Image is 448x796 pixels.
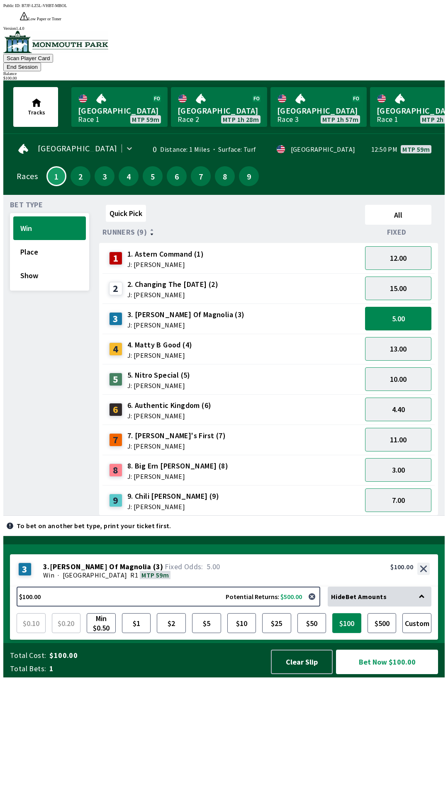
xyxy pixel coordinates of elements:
span: $500 [370,615,394,631]
span: J: [PERSON_NAME] [127,291,218,298]
span: 13.00 [390,344,407,354]
div: 1 [109,252,122,265]
span: $25 [264,615,289,631]
img: venue logo [3,31,108,53]
span: Total Cost: [10,650,46,660]
span: Runners (9) [102,229,147,235]
button: Scan Player Card [3,54,53,63]
button: 6 [167,166,187,186]
span: 1 [49,174,63,178]
span: 12.00 [390,253,407,263]
button: 7.00 [365,488,431,512]
span: J: [PERSON_NAME] [127,503,219,510]
div: 9 [109,494,122,507]
p: To bet on another bet type, print your ticket first. [17,522,171,529]
span: J: [PERSON_NAME] [127,352,192,359]
button: 7 [191,166,211,186]
span: J: [PERSON_NAME] [127,473,228,480]
span: [GEOGRAPHIC_DATA] [178,105,261,116]
span: J: [PERSON_NAME] [127,413,212,419]
span: MTP 59m [141,571,169,579]
button: $25 [262,613,291,633]
button: 8 [215,166,235,186]
span: 9 [241,173,257,179]
span: J: [PERSON_NAME] [127,382,190,389]
button: Custom [402,613,431,633]
div: 5 [109,373,122,386]
button: $50 [297,613,326,633]
div: 0 [145,146,157,153]
span: J: [PERSON_NAME] [127,443,226,449]
span: Place [20,247,79,257]
span: 8 [217,173,233,179]
button: Min $0.50 [87,613,116,633]
span: Quick Pick [110,209,142,218]
button: 3.00 [365,458,431,482]
button: 4 [119,166,139,186]
span: 5.00 [207,562,220,571]
span: B7JF-LZ5L-VHBT-MBOL [22,3,67,8]
span: 2 [73,173,88,179]
span: MTP 1h 57m [322,116,358,123]
span: Distance: 1 Miles [160,145,210,153]
span: [PERSON_NAME] Of Magnolia [50,563,151,571]
span: 3.00 [392,465,405,475]
span: $1 [124,615,149,631]
span: 4 [121,173,136,179]
a: [GEOGRAPHIC_DATA]Race 3MTP 1h 57m [270,87,367,127]
span: 4. Matty B Good (4) [127,340,192,350]
button: $2 [157,613,186,633]
span: Hide Bet Amounts [331,592,387,601]
button: Tracks [13,87,58,127]
button: 13.00 [365,337,431,361]
span: $5 [194,615,219,631]
span: 5. Nitro Special (5) [127,370,190,381]
button: 10.00 [365,367,431,391]
button: 11.00 [365,428,431,451]
button: Bet Now $100.00 [336,650,438,674]
span: 7.00 [392,495,405,505]
div: 6 [109,403,122,416]
div: 4 [109,342,122,356]
span: 12:50 PM [371,146,397,153]
span: MTP 59m [402,146,430,153]
span: Bet Type [10,201,43,208]
span: 6 [169,173,185,179]
div: Race 1 [377,116,398,123]
div: Race 3 [277,116,299,123]
span: MTP 59m [132,116,159,123]
span: $100.00 [49,650,263,660]
button: $100.00Potential Returns: $500.00 [17,587,320,607]
div: [GEOGRAPHIC_DATA] [291,146,355,153]
button: 12.00 [365,246,431,270]
button: $5 [192,613,221,633]
span: 5 [145,173,161,179]
button: $10 [227,613,256,633]
div: 8 [109,464,122,477]
div: Race 1 [78,116,100,123]
span: 1. Astern Command (1) [127,249,204,260]
span: 3 . [43,563,50,571]
span: $50 [299,615,324,631]
div: Runners (9) [102,228,362,236]
span: 3 [97,173,112,179]
button: End Session [3,63,41,71]
span: Clear Slip [278,657,325,667]
span: [GEOGRAPHIC_DATA] [277,105,360,116]
span: · [58,571,59,579]
div: $100.00 [390,563,413,571]
span: 1 [49,664,263,674]
span: 3. [PERSON_NAME] Of Magnolia (3) [127,309,245,320]
span: All [369,210,428,220]
span: Show [20,271,79,280]
span: Total Bets: [10,664,46,674]
div: Public ID: [3,3,445,8]
button: $100 [332,613,361,633]
span: $10 [229,615,254,631]
span: 7 [193,173,209,179]
div: 2 [109,282,122,295]
span: Tracks [28,109,45,116]
span: 7. [PERSON_NAME]'s First (7) [127,430,226,441]
span: Surface: Turf [210,145,256,153]
span: 2. Changing The [DATE] (2) [127,279,218,290]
